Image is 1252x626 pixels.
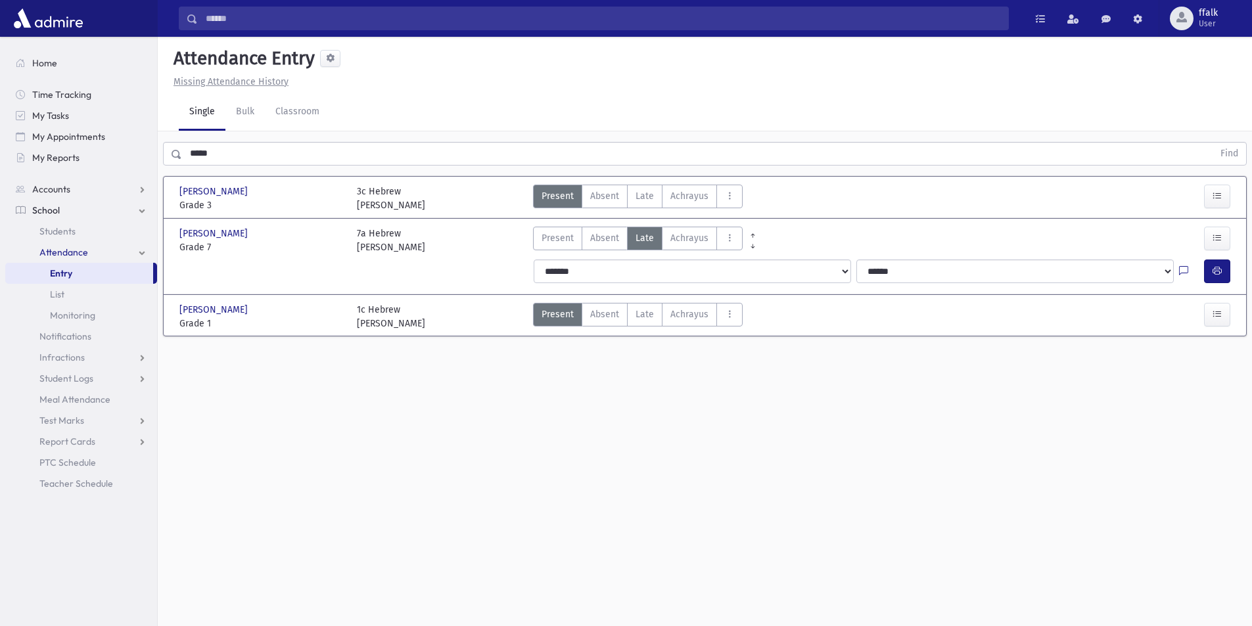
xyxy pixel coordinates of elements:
a: Meal Attendance [5,389,157,410]
div: 1c Hebrew [PERSON_NAME] [357,303,425,330]
a: My Reports [5,147,157,168]
a: My Appointments [5,126,157,147]
span: PTC Schedule [39,457,96,468]
a: Single [179,94,225,131]
span: ffalk [1199,8,1218,18]
span: School [32,204,60,216]
a: Monitoring [5,305,157,326]
span: Present [542,189,574,203]
div: AttTypes [533,227,743,254]
a: Accounts [5,179,157,200]
a: Classroom [265,94,330,131]
div: AttTypes [533,185,743,212]
span: Notifications [39,330,91,342]
a: School [5,200,157,221]
span: Time Tracking [32,89,91,101]
a: Home [5,53,157,74]
a: PTC Schedule [5,452,157,473]
div: 7a Hebrew [PERSON_NAME] [357,227,425,254]
span: Absent [590,189,619,203]
a: Notifications [5,326,157,347]
span: Absent [590,307,619,321]
span: [PERSON_NAME] [179,303,250,317]
a: Infractions [5,347,157,368]
span: My Reports [32,152,80,164]
span: Present [542,231,574,245]
a: Test Marks [5,410,157,431]
span: User [1199,18,1218,29]
u: Missing Attendance History [174,76,289,87]
span: Present [542,307,574,321]
span: Monitoring [50,309,95,321]
span: Absent [590,231,619,245]
button: Find [1213,143,1246,165]
span: Grade 3 [179,198,344,212]
span: Report Cards [39,436,95,447]
span: List [50,288,64,300]
span: Home [32,57,57,69]
span: Attendance [39,246,88,258]
h5: Attendance Entry [168,47,315,70]
a: Student Logs [5,368,157,389]
span: [PERSON_NAME] [179,185,250,198]
span: Achrayus [670,231,708,245]
span: Late [636,189,654,203]
span: Test Marks [39,414,84,426]
a: Report Cards [5,431,157,452]
span: Late [636,231,654,245]
a: Bulk [225,94,265,131]
a: My Tasks [5,105,157,126]
a: Time Tracking [5,84,157,105]
a: Attendance [5,242,157,263]
span: Late [636,307,654,321]
span: Entry [50,267,72,279]
a: Missing Attendance History [168,76,289,87]
img: AdmirePro [11,5,86,32]
span: Student Logs [39,372,93,384]
a: Students [5,221,157,242]
div: 3c Hebrew [PERSON_NAME] [357,185,425,212]
input: Search [198,7,1008,30]
a: List [5,284,157,305]
span: Grade 1 [179,317,344,330]
span: Grade 7 [179,240,344,254]
span: Infractions [39,351,85,363]
span: Achrayus [670,189,708,203]
span: Teacher Schedule [39,478,113,489]
span: Students [39,225,76,237]
div: AttTypes [533,303,743,330]
span: Accounts [32,183,70,195]
a: Teacher Schedule [5,473,157,494]
span: Meal Attendance [39,393,110,405]
span: Achrayus [670,307,708,321]
span: My Tasks [32,110,69,122]
span: My Appointments [32,131,105,143]
a: Entry [5,263,153,284]
span: [PERSON_NAME] [179,227,250,240]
